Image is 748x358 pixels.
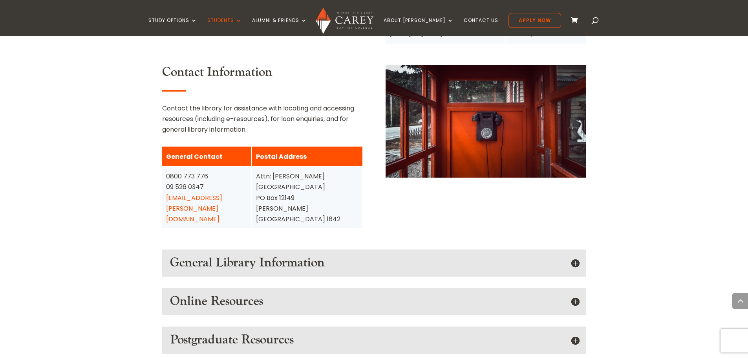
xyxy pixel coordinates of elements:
a: About [PERSON_NAME] [384,18,454,36]
div: 0800 773 776 09 526 0347 [166,171,248,224]
h5: Online Resources [170,294,578,309]
h5: Postgraduate Resources [170,332,578,347]
a: Study Options [148,18,197,36]
a: Alumni & Friends [252,18,307,36]
img: Carey Baptist College [316,7,373,34]
strong: Postal Address [256,152,307,161]
a: [EMAIL_ADDRESS][PERSON_NAME][DOMAIN_NAME] [166,193,222,224]
a: Students [207,18,242,36]
h5: General Library Information [170,255,578,270]
p: Contact the library for assistance with locating and accessing resources (including e-resources),... [162,103,362,135]
img: Girl reading on the floor in a library [386,65,586,178]
div: Attn: [PERSON_NAME][GEOGRAPHIC_DATA] PO Box 12149 [PERSON_NAME] [GEOGRAPHIC_DATA] 1642 [256,171,358,224]
strong: General Contact [166,152,223,161]
a: Apply Now [508,13,561,28]
h3: Contact Information [162,65,362,84]
a: Contact Us [464,18,498,36]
